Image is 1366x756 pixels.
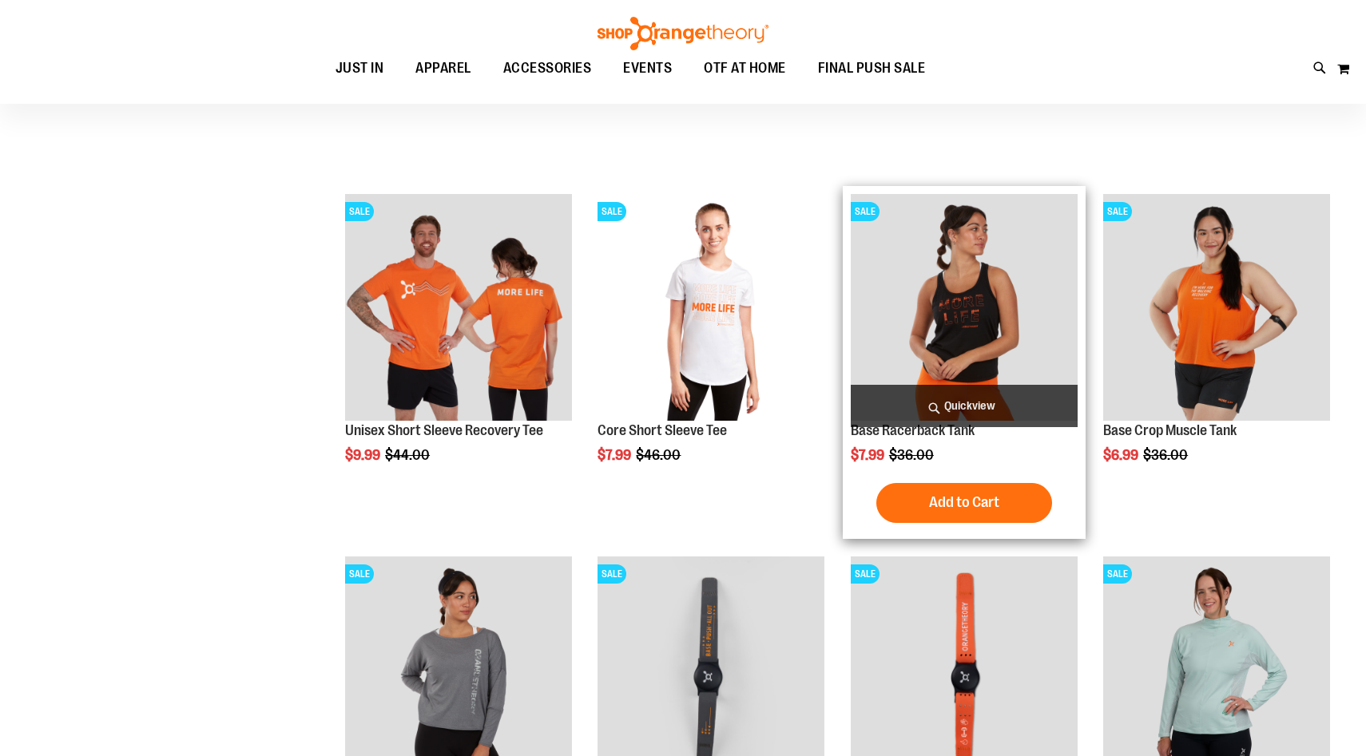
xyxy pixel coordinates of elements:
a: ACCESSORIES [487,50,608,87]
span: FINAL PUSH SALE [818,50,926,86]
span: SALE [1103,564,1132,584]
span: EVENTS [623,50,672,86]
a: Product image for Base Racerback TankSALE [851,194,1078,423]
a: Product image for Base Crop Muscle TankSALE [1103,194,1330,423]
span: $7.99 [598,447,633,463]
span: SALE [598,202,626,221]
span: SALE [345,564,374,584]
span: SALE [598,564,626,584]
a: Unisex Short Sleeve Recovery Tee [345,422,543,438]
img: Shop Orangetheory [595,17,771,50]
a: FINAL PUSH SALE [802,50,942,86]
a: Quickview [851,385,1078,427]
span: JUST IN [336,50,384,86]
a: Base Racerback Tank [851,422,975,438]
span: OTF AT HOME [704,50,786,86]
span: SALE [345,202,374,221]
img: Product image for Unisex Short Sleeve Recovery Tee [345,194,572,421]
a: Product image for Unisex Short Sleeve Recovery TeeSALE [345,194,572,423]
a: Core Short Sleeve Tee [598,422,727,438]
img: Product image for Base Crop Muscle Tank [1103,194,1330,421]
img: Product image for Base Racerback Tank [851,194,1078,421]
span: $46.00 [636,447,683,463]
span: $9.99 [345,447,383,463]
a: EVENTS [607,50,688,87]
div: product [337,186,580,504]
span: ACCESSORIES [503,50,592,86]
span: $7.99 [851,447,887,463]
span: SALE [851,202,880,221]
a: APPAREL [399,50,487,87]
span: $6.99 [1103,447,1141,463]
span: SALE [1103,202,1132,221]
a: JUST IN [320,50,400,87]
a: Base Crop Muscle Tank [1103,422,1237,438]
span: Add to Cart [929,493,999,511]
img: Product image for Core Short Sleeve Tee [598,194,824,421]
div: product [843,186,1086,539]
span: $36.00 [1143,447,1190,463]
div: product [1095,186,1338,504]
a: Product image for Core Short Sleeve TeeSALE [598,194,824,423]
a: OTF AT HOME [688,50,802,87]
span: APPAREL [415,50,471,86]
span: $44.00 [385,447,432,463]
div: product [590,186,832,504]
span: $36.00 [889,447,936,463]
span: SALE [851,564,880,584]
button: Add to Cart [876,483,1052,523]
